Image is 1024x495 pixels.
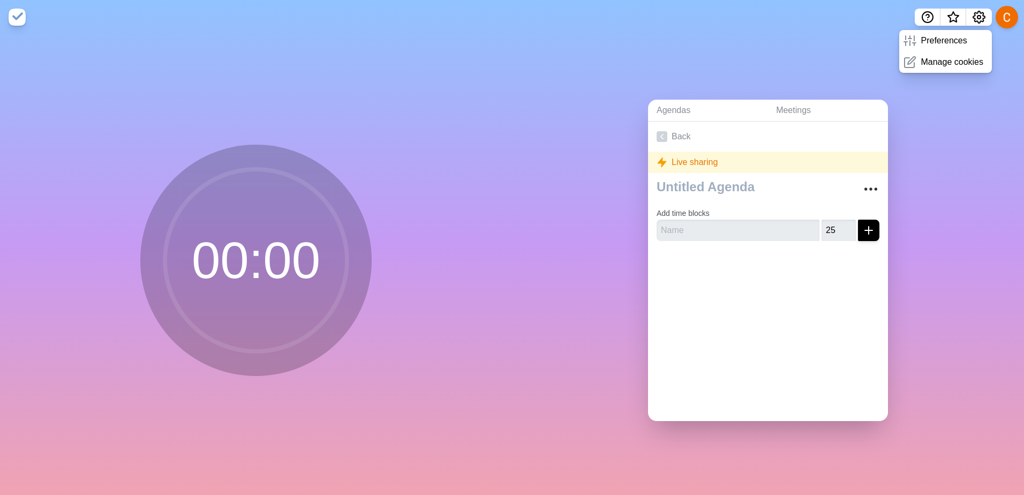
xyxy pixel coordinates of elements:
p: Preferences [921,34,967,47]
a: Meetings [767,100,888,122]
p: Manage cookies [921,56,983,69]
img: timeblocks logo [9,9,26,26]
input: Mins [822,220,856,241]
input: Name [657,220,819,241]
button: What’s new [940,9,966,26]
label: Add time blocks [657,209,710,217]
div: Live sharing [648,152,888,173]
button: Settings [966,9,992,26]
button: Help [915,9,940,26]
a: Back [648,122,888,152]
button: More [860,178,882,200]
a: Agendas [648,100,767,122]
